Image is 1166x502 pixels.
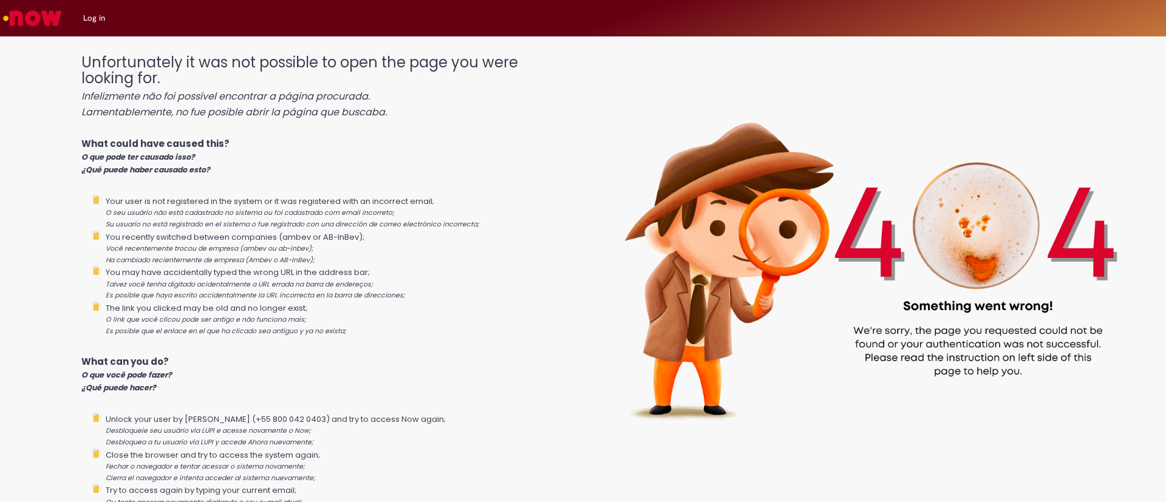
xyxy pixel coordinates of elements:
i: O seu usuário não está cadastrado no sistema ou foi cadastrado com email incorreto; [106,208,394,217]
img: ServiceNow [1,6,64,30]
li: You may have accidentally typed the wrong URL in the address bar; [106,265,570,301]
li: You recently switched between companies (ambev or AB-InBev); [106,230,570,266]
li: Unlock your user by [PERSON_NAME] (+55 800 042 0403) and try to access Now again; [106,412,570,448]
i: Es posible que haya escrito accidentalmente la URL incorrecta en la barra de direcciones; [106,291,405,300]
i: Fechar o navegador e tentar acessar o sistema novamente; [106,462,305,471]
p: What can you do? [81,355,570,394]
i: O link que você clicou pode ser antigo e não funciona mais; [106,315,306,324]
i: Ha cambiado recientemente de empresa (Ambev o AB-InBev); [106,256,315,265]
i: Infelizmente não foi possível encontrar a página procurada. [81,89,370,103]
li: Close the browser and try to access the system again; [106,448,570,484]
i: O que você pode fazer? [81,370,172,380]
i: Lamentablemente, no fue posible abrir la página que buscaba. [81,105,387,119]
img: 404_ambev_new.png [570,42,1166,458]
i: ¿Qué puede haber causado esto? [81,165,210,175]
i: Es posible que el enlace en el que ha clicado sea antiguo y ya no exista; [106,327,346,336]
li: The link you clicked may be old and no longer exist; [106,301,570,337]
i: O que pode ter causado isso? [81,152,195,162]
i: ¿Qué puede hacer? [81,382,156,393]
i: Você recentemente trocou de empresa (ambev ou ab-inbev); [106,244,313,253]
i: Desbloquea a tu usuario vía LUPI y accede Ahora nuevamente; [106,438,313,447]
i: Desbloqueie seu usuário via LUPI e acesse novamente o Now; [106,426,311,435]
li: Your user is not registered in the system or it was registered with an incorrect email; [106,194,570,230]
i: Su usuario no está registrado en el sistema o fue registrado con una dirección de correo electrón... [106,220,479,229]
i: Cierra el navegador e intenta acceder al sistema nuevamente; [106,473,315,483]
h1: Unfortunately it was not possible to open the page you were looking for. [81,55,570,119]
i: Talvez você tenha digitado acidentalmente a URL errada na barra de endereços; [106,280,373,289]
p: What could have caused this? [81,137,570,176]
